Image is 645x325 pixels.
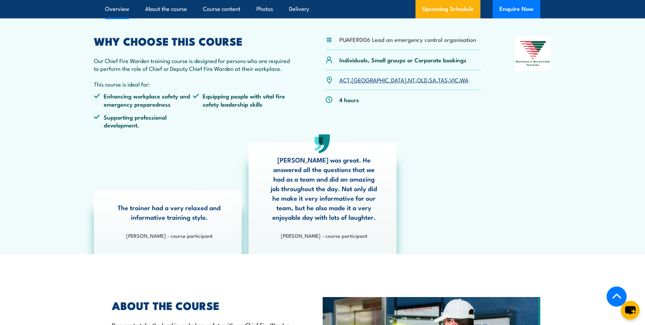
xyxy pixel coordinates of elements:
[429,76,436,84] a: SA
[339,35,476,43] li: PUAFER006 Lead an emergency control organisation
[112,300,291,310] h2: ABOUT THE COURSE
[94,113,193,129] li: Supporting professional development.
[408,76,415,84] a: NT
[449,76,458,84] a: VIC
[352,76,406,84] a: [GEOGRAPHIC_DATA]
[438,76,448,84] a: TAS
[94,80,292,88] p: This course is ideal for:
[339,96,359,104] p: 4 hours
[281,232,367,239] strong: [PERSON_NAME] - course participant
[94,92,193,108] li: Enhancing workplace safety and emergency preparedness
[460,76,469,84] a: WA
[269,155,379,222] p: [PERSON_NAME] was great. He answered all the questions that we had as a team and did an amazing j...
[94,57,292,73] p: Our Chief Fire Warden training course is designed for persons who are required to perform the rol...
[417,76,427,84] a: QLD
[114,203,225,222] p: The trainer had a very relaxed and informative training style.
[339,76,350,84] a: ACT
[339,56,466,64] p: Individuals, Small groups or Corporate bookings
[94,36,292,46] h2: WHY CHOOSE THIS COURSE
[126,232,213,239] strong: [PERSON_NAME] - course participant
[621,301,640,320] button: chat-button
[515,36,551,71] img: Nationally Recognised Training logo.
[339,76,469,84] p: , , , , , , ,
[193,92,292,108] li: Equipping people with vital fire safety leadership skills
